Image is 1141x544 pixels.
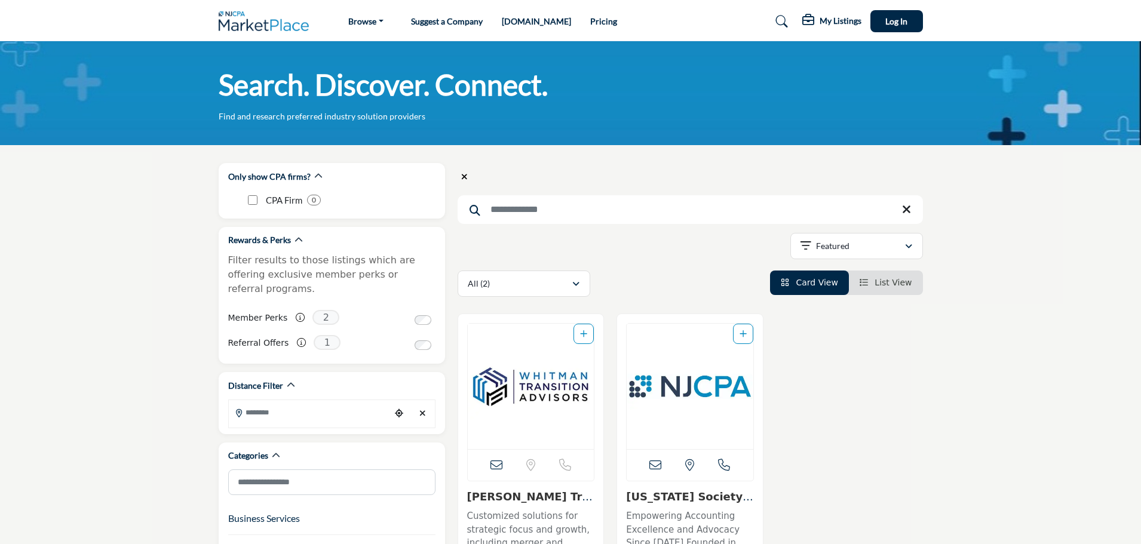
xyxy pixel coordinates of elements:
a: View Card [781,278,838,287]
div: 0 Results For CPA Firm [307,195,321,205]
button: All (2) [458,271,590,297]
li: Card View [770,271,849,295]
span: Log In [885,16,907,26]
img: New Jersey Society of Certified Public Accountants (NJCPA) [627,324,753,449]
div: Choose your current location [390,401,408,426]
span: 1 [314,335,341,350]
h2: Distance Filter [228,380,283,392]
p: CPA Firm: CPA Firm [266,193,302,207]
a: Open Listing in new tab [627,324,753,449]
h2: Categories [228,450,268,462]
a: Suggest a Company [411,16,483,26]
a: Search [764,12,796,31]
b: 0 [312,196,316,204]
p: Featured [816,240,849,252]
li: List View [849,271,923,295]
div: Clear search location [414,401,432,426]
button: Business Services [228,511,300,525]
input: Switch to Referral Offers [415,340,431,350]
h3: Whitman Transition Advisors [467,490,595,503]
p: Filter results to those listings which are offering exclusive member perks or referral programs. [228,253,435,296]
a: [DOMAIN_NAME] [502,16,571,26]
a: Browse [340,13,392,30]
a: Add To List [580,329,587,339]
h1: Search. Discover. Connect. [219,66,548,103]
a: Add To List [740,329,747,339]
span: List View [875,278,912,287]
input: Search Location [229,401,390,424]
h3: New Jersey Society of Certified Public Accountants (NJCPA) [626,490,754,503]
a: View List [860,278,912,287]
img: Site Logo [219,11,315,31]
input: CPA Firm checkbox [248,195,257,205]
input: Switch to Member Perks [415,315,431,325]
a: Pricing [590,16,617,26]
a: [US_STATE] Society o... [626,490,753,516]
img: Whitman Transition Advisors [468,324,594,449]
a: Open Listing in new tab [468,324,594,449]
p: All (2) [468,278,490,290]
i: Clear search location [461,173,468,181]
input: Search Keyword [458,195,923,224]
h2: Only show CPA firms? [228,171,311,183]
span: Card View [796,278,838,287]
label: Referral Offers [228,333,289,354]
p: Find and research preferred industry solution providers [219,110,425,122]
h2: Rewards & Perks [228,234,291,246]
label: Member Perks [228,308,288,328]
button: Log In [870,10,923,32]
input: Search Category [228,469,435,495]
a: [PERSON_NAME] Transition A... [467,490,593,516]
div: My Listings [802,14,861,29]
button: Featured [790,233,923,259]
span: 2 [312,310,339,325]
h5: My Listings [820,16,861,26]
